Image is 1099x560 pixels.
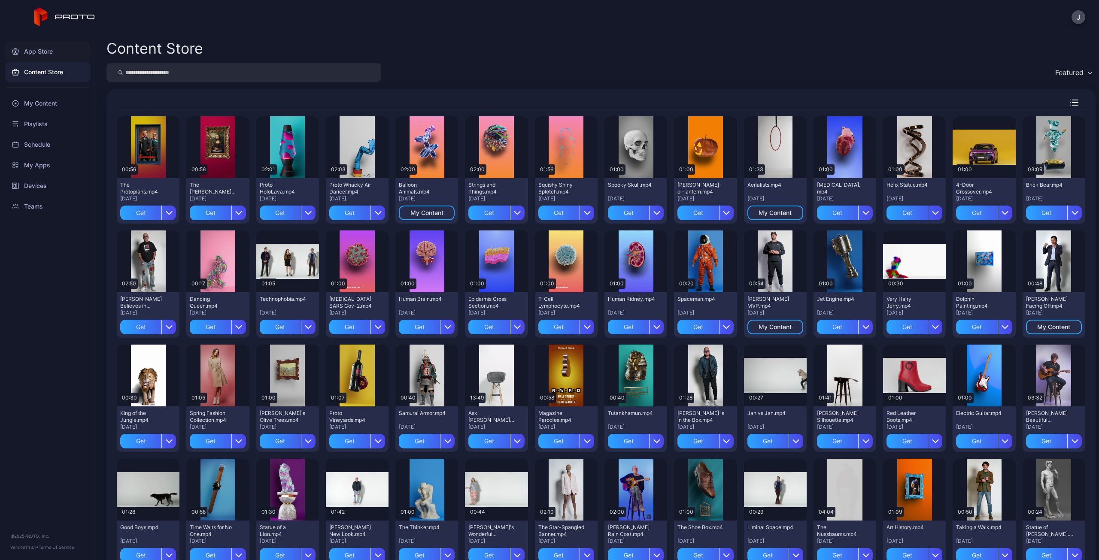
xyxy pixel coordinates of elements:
div: Statue of David.mp4 [1026,524,1073,538]
div: 4-Door Crossover.mp4 [956,182,1003,195]
button: My Content [747,206,803,220]
div: [DATE] [538,538,594,545]
div: Jan vs Jan.mp4 [747,410,795,417]
button: Get [817,320,873,334]
button: Get [120,206,176,220]
div: Human Brain.mp4 [399,296,446,303]
div: [DATE] [399,195,455,202]
button: My Content [1026,320,1082,334]
button: Get [260,206,316,220]
div: Get [468,434,510,448]
div: [DATE] [190,195,246,202]
div: [DATE] [747,424,803,430]
div: Jack-o'-lantern.mp4 [677,182,725,195]
div: My Content [410,209,443,216]
div: [DATE] [817,538,873,545]
div: [DATE] [886,538,942,545]
div: Get [956,434,997,448]
div: Get [747,434,789,448]
div: [DATE] [956,309,1012,316]
div: My Content [5,93,91,114]
a: Content Store [5,62,91,82]
button: Get [677,320,733,334]
div: Time Waits for No One.mp4 [190,524,237,538]
div: [DATE] [886,424,942,430]
div: Get [677,434,719,448]
a: My Apps [5,155,91,176]
div: Get [120,206,161,220]
div: [DATE] [190,424,246,430]
div: The Protopians.mp4 [120,182,167,195]
div: Statue of a Lion.mp4 [260,524,307,538]
div: Liminal Space.mp4 [747,524,795,531]
div: My Content [759,209,792,216]
div: Get [399,320,440,334]
div: Billy Morrison's Silhouette.mp4 [817,410,864,424]
a: Playlists [5,114,91,134]
button: Get [468,320,524,334]
div: [DATE] [468,424,524,430]
div: [DATE] [747,309,803,316]
button: Get [260,434,316,448]
div: Get [468,320,510,334]
div: [DATE] [608,424,664,430]
button: Get [886,206,942,220]
div: Brick Bear.mp4 [1026,182,1073,188]
button: Get [190,320,246,334]
button: Get [329,206,385,220]
button: Get [608,206,664,220]
div: Aerialists.mp4 [747,182,795,188]
button: Get [329,434,385,448]
div: Samurai Armor.mp4 [399,410,446,417]
div: [DATE] [747,195,803,202]
button: Get [329,320,385,334]
div: Epidermis Cross Section.mp4 [468,296,516,309]
div: Human Heart.mp4 [817,182,864,195]
button: My Content [747,320,803,334]
div: © 2025 PROTO, Inc. [10,533,85,539]
div: My Content [759,324,792,330]
div: [DATE] [747,538,803,545]
div: [DATE] [260,195,316,202]
div: [DATE] [399,538,455,545]
button: Get [538,206,594,220]
div: Get [538,320,580,334]
a: Schedule [5,134,91,155]
div: The Star-Spangled Banner.mp4 [538,524,586,538]
div: Get [190,320,231,334]
div: Get [886,206,928,220]
div: Spring Fashion Collection.mp4 [190,410,237,424]
div: Van Gogh's Olive Trees.mp4 [260,410,307,424]
div: Get [468,206,510,220]
div: [DATE] [608,195,664,202]
button: Get [468,434,524,448]
div: [DATE] [538,195,594,202]
div: Get [1026,206,1067,220]
div: Get [260,206,301,220]
div: Get [956,206,997,220]
div: [DATE] [399,309,455,316]
div: Good Boys.mp4 [120,524,167,531]
button: Get [608,320,664,334]
div: Taking a Walk.mp4 [956,524,1003,531]
div: Get [677,320,719,334]
button: Get [120,434,176,448]
div: Art History.mp4 [886,524,934,531]
div: [DATE] [120,309,176,316]
div: Meghan's Wonderful Wardrobe.mp4 [468,524,516,538]
button: Get [120,320,176,334]
div: The Mona Lisa.mp4 [190,182,237,195]
div: [DATE] [468,309,524,316]
div: Jet Engine.mp4 [817,296,864,303]
div: Helix Statue.mp4 [886,182,934,188]
div: [DATE] [260,309,316,316]
button: Get [260,320,316,334]
div: Get [190,434,231,448]
div: Get [956,320,997,334]
button: Get [956,320,1012,334]
a: Terms Of Service [39,545,74,550]
button: Get [190,206,246,220]
div: [DATE] [1026,424,1082,430]
div: [DATE] [190,538,246,545]
button: J [1072,10,1085,24]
